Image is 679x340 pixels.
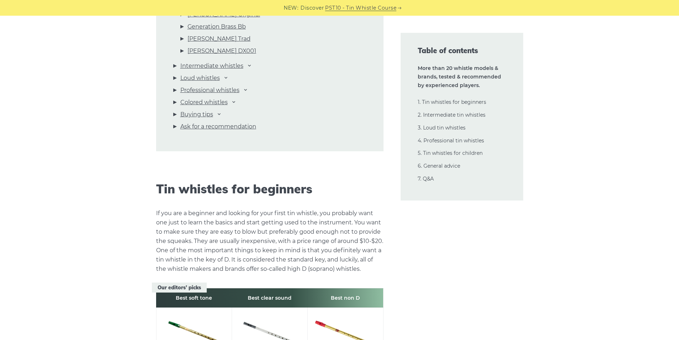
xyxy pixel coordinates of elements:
[152,283,207,293] span: Our editors’ picks
[300,4,324,12] span: Discover
[180,110,213,119] a: Buying tips
[418,46,506,56] span: Table of contents
[325,4,396,12] a: PST10 - Tin Whistle Course
[180,73,220,83] a: Loud whistles
[180,122,256,131] a: Ask for a recommendation
[418,65,501,88] strong: More than 20 whistle models & brands, tested & recommended by experienced players.
[418,112,485,118] a: 2. Intermediate tin whistles
[308,288,383,308] th: Best non D
[418,137,484,144] a: 4. Professional tin whistles
[180,98,228,107] a: Colored whistles
[232,288,307,308] th: Best clear sound
[187,22,246,31] a: Generation Brass Bb
[418,176,434,182] a: 7. Q&A
[418,99,486,105] a: 1. Tin whistles for beginners
[180,86,240,95] a: Professional whistles
[284,4,298,12] span: NEW:
[156,182,384,197] h2: Tin whistles for beginners
[180,61,243,71] a: Intermediate whistles
[187,46,256,56] a: [PERSON_NAME] DX001
[418,150,483,156] a: 5. Tin whistles for children
[156,209,384,274] p: If you are a beginner and looking for your first tin whistle, you probably want one just to learn...
[156,288,232,308] th: Best soft tone
[418,125,465,131] a: 3. Loud tin whistles
[187,34,251,44] a: [PERSON_NAME] Trad
[418,163,460,169] a: 6. General advice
